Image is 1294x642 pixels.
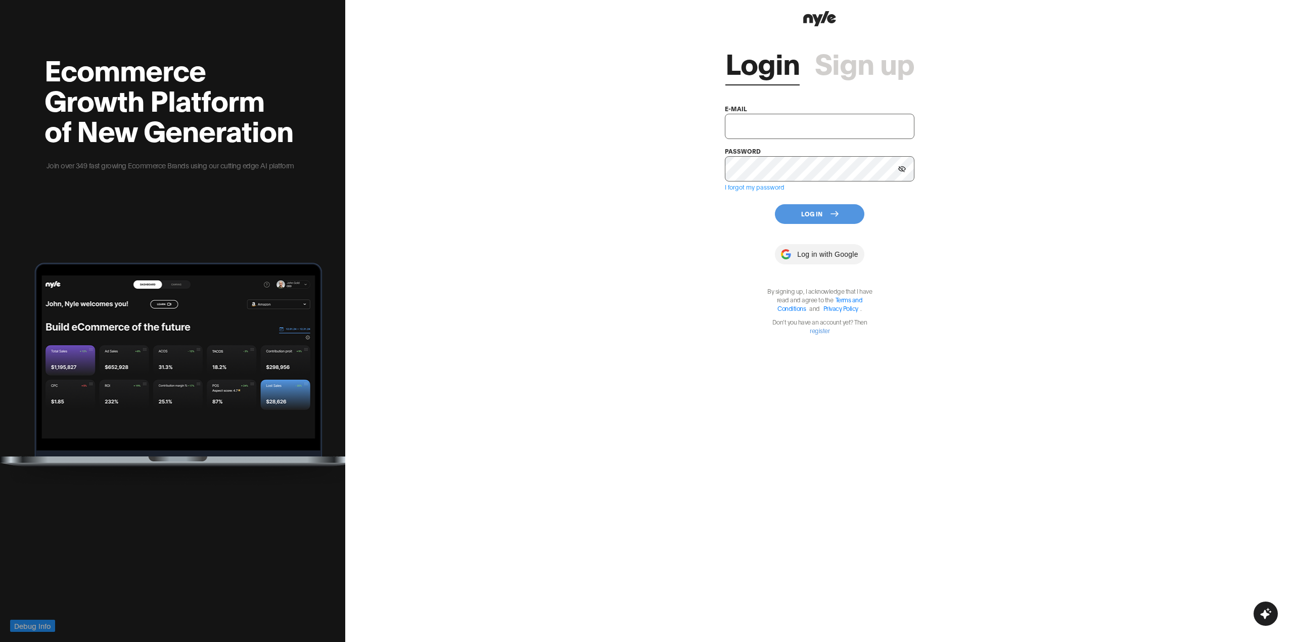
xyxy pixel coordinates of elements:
button: Log In [775,204,864,224]
p: By signing up, I acknowledge that I have read and agree to the . [762,287,878,312]
span: Debug Info [14,620,51,631]
a: register [810,327,829,334]
label: e-mail [725,105,747,112]
a: Login [725,47,800,77]
label: password [725,147,761,155]
button: Debug Info [10,620,55,632]
a: I forgot my password [725,183,784,191]
p: Join over 349 fast growing Ecommerce Brands using our cutting edge AI platform [44,160,296,171]
button: Log in with Google [775,244,864,264]
a: Privacy Policy [823,304,858,312]
a: Sign up [815,47,914,77]
span: and [807,304,822,312]
h2: Ecommerce Growth Platform of New Generation [44,54,296,145]
a: Terms and Conditions [777,296,862,312]
p: Don't you have an account yet? Then [762,317,878,335]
